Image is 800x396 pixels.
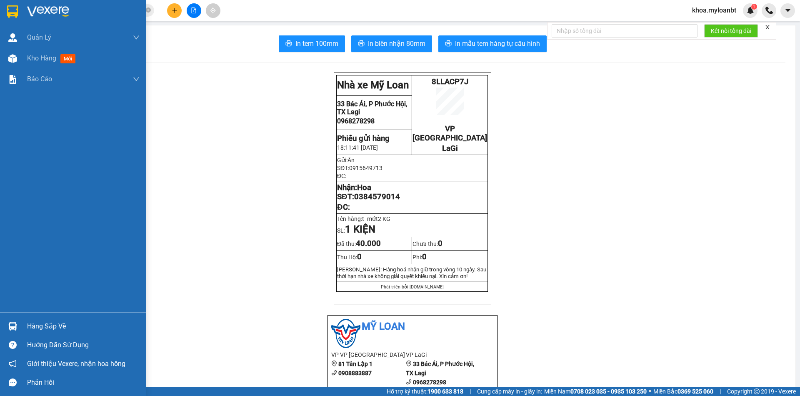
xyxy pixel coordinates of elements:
[685,5,743,15] span: khoa.myloanbt
[653,387,713,396] span: Miền Bắc
[381,284,444,290] span: Phát triển bởi [DOMAIN_NAME]
[368,38,425,49] span: In biên nhận 80mm
[422,252,427,261] span: 0
[357,183,371,192] span: Hoa
[406,361,412,366] span: environment
[337,203,350,212] span: ĐC:
[337,79,409,91] strong: Nhà xe Mỹ Loan
[362,216,394,222] span: t- mứt
[354,192,400,201] span: 0384579014
[412,237,488,251] td: Chưa thu:
[544,387,647,396] span: Miền Nam
[438,239,442,248] span: 0
[649,390,651,393] span: ⚪️
[60,54,75,63] span: mới
[146,7,151,15] span: close-circle
[7,5,18,18] img: logo-vxr
[570,388,647,395] strong: 0708 023 035 - 0935 103 250
[8,322,17,331] img: warehouse-icon
[285,40,292,48] span: printer
[780,3,795,18] button: caret-down
[356,239,381,248] span: 40.000
[172,8,177,13] span: plus
[427,388,463,395] strong: 1900 633 818
[187,3,201,18] button: file-add
[751,4,757,10] sup: 1
[65,15,102,24] span: 8LLACP7J
[412,124,487,143] span: VP [GEOGRAPHIC_DATA]
[747,7,754,14] img: icon-new-feature
[133,76,140,83] span: down
[8,54,17,63] img: warehouse-icon
[337,237,412,251] td: Đã thu:
[338,370,372,376] b: 0908883887
[8,33,17,42] img: warehouse-icon
[337,157,487,163] p: Gửi:
[413,379,446,386] b: 0968278298
[387,387,463,396] span: Hỗ trợ kỹ thuật:
[784,7,792,14] span: caret-down
[337,173,346,179] span: ĐC:
[9,360,17,368] span: notification
[337,227,375,234] span: SL:
[406,361,474,376] b: 33 Bác Ái, P Phước Hội, TX Lagi
[27,320,140,333] div: Hàng sắp về
[9,378,17,386] span: message
[351,35,432,52] button: printerIn biên nhận 80mm
[337,266,486,279] span: [PERSON_NAME]: Hàng hoá nhận giữ trong vòng 10 ngày. Sau thời hạn nhà xe không giải quy...
[351,223,375,235] strong: KIỆN
[704,24,758,38] button: Kết nối tổng đài
[337,144,378,151] span: 18:11:41 [DATE]
[337,165,382,171] span: SĐT:
[752,4,755,10] span: 1
[27,32,51,43] span: Quản Lý
[27,339,140,351] div: Hướng dẫn sử dụng
[27,74,52,84] span: Báo cáo
[27,358,125,369] span: Giới thiệu Vexere, nhận hoa hồng
[677,388,713,395] strong: 0369 525 060
[8,75,17,84] img: solution-icon
[3,3,42,27] strong: Nhà xe Mỹ Loan
[331,319,360,348] img: logo.jpg
[345,223,351,235] span: 1
[765,7,773,14] img: phone-icon
[720,387,721,396] span: |
[406,350,480,359] li: VP LaGi
[552,24,697,38] input: Nhập số tổng đài
[337,251,412,264] td: Thu Hộ:
[438,35,547,52] button: printerIn mẫu tem hàng tự cấu hình
[210,8,216,13] span: aim
[347,157,355,163] span: Ân
[206,3,220,18] button: aim
[765,24,770,30] span: close
[470,387,471,396] span: |
[338,361,372,367] b: 81 Tân Lập 1
[191,8,197,13] span: file-add
[445,40,452,48] span: printer
[358,40,365,48] span: printer
[9,341,17,349] span: question-circle
[412,251,488,264] td: Phí:
[146,8,151,13] span: close-circle
[133,34,140,41] span: down
[357,252,362,261] span: 0
[337,216,487,222] p: Tên hàng:
[295,38,338,49] span: In tem 100mm
[378,216,390,222] span: 2 KG
[337,183,400,201] strong: Nhận: SĐT:
[455,38,540,49] span: In mẫu tem hàng tự cấu hình
[3,29,39,53] span: 33 Bác Ái, P Phước Hội, TX Lagi
[27,54,56,62] span: Kho hàng
[27,376,140,389] div: Phản hồi
[3,54,41,62] span: 0968278298
[432,77,468,86] span: 8LLACP7J
[349,165,382,171] span: 0915649713
[331,319,494,335] li: Mỹ Loan
[477,387,542,396] span: Cung cấp máy in - giấy in:
[406,379,412,385] span: phone
[442,144,458,153] span: LaGi
[711,26,751,35] span: Kết nối tổng đài
[331,350,406,359] li: VP VP [GEOGRAPHIC_DATA]
[337,100,407,116] span: 33 Bác Ái, P Phước Hội, TX Lagi
[337,134,390,143] strong: Phiếu gửi hàng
